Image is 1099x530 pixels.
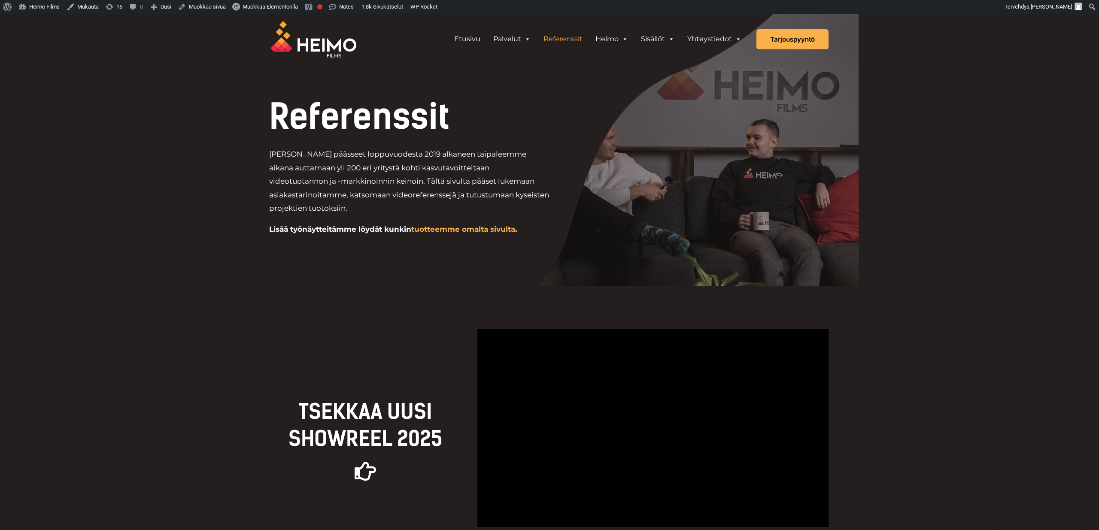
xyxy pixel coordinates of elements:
span: [PERSON_NAME] [1031,3,1072,10]
h1: Referenssit [269,100,608,134]
a: Sisällöt [635,30,681,48]
b: Lisää työnäytteitämme löydät kunkin . [269,225,517,233]
a: tuotteemme omalta sivulta [411,225,515,233]
div: Focus keyphrase not set [317,4,322,9]
iframe: vimeo-videosoitin [477,329,829,527]
a: Referenssit [537,30,589,48]
p: [PERSON_NAME] päässeet loppuvuodesta 2019 alkaneen taipaleemme aikana auttamaan yli 200 eri yrity... [269,148,549,215]
a: Heimo [589,30,635,48]
a: Palvelut [487,30,537,48]
h2: TSEKKAA UUSI Showreel 2025 [270,398,460,452]
a: Tarjouspyyntö [756,29,829,49]
img: Heimo Filmsin logo [270,21,356,58]
a: Etusivu [448,30,487,48]
a: Yhteystiedot [681,30,748,48]
span: Muokkaa Elementorilla [243,3,298,10]
aside: Header Widget 1 [443,30,752,48]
